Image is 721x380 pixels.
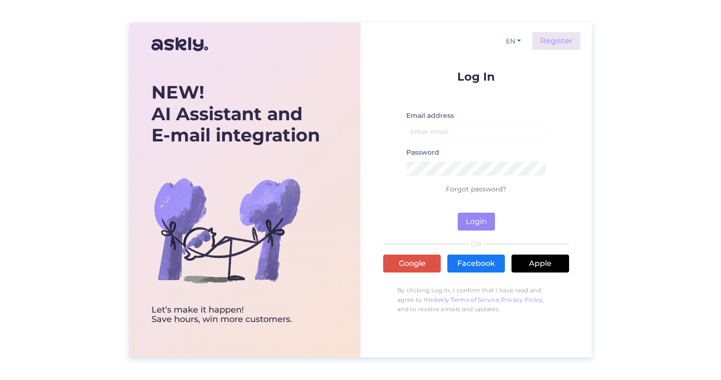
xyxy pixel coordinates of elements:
span: OR [469,241,483,248]
a: Forgot password? [446,185,506,193]
a: Privacy Policy [501,296,543,303]
button: Login [458,213,495,231]
a: Register [532,32,580,50]
div: AI Assistant and E-mail integration [151,82,320,146]
div: Let’s make it happen! Save hours, win more customers. [151,306,320,324]
a: Apple [511,255,569,273]
p: By clicking Log In, I confirm that I have read and agree to the , , and to receive emails and upd... [383,281,569,319]
a: Askly Terms of Service [434,296,500,303]
img: Askly [151,33,208,56]
img: bg-askly [151,155,302,306]
label: Email address [406,111,454,121]
p: Log In [383,71,569,83]
label: Password [406,148,439,157]
a: Facebook [447,255,505,273]
a: Google [383,255,441,273]
input: Enter email [406,124,546,139]
button: EN [502,34,525,48]
b: NEW! [151,81,204,103]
